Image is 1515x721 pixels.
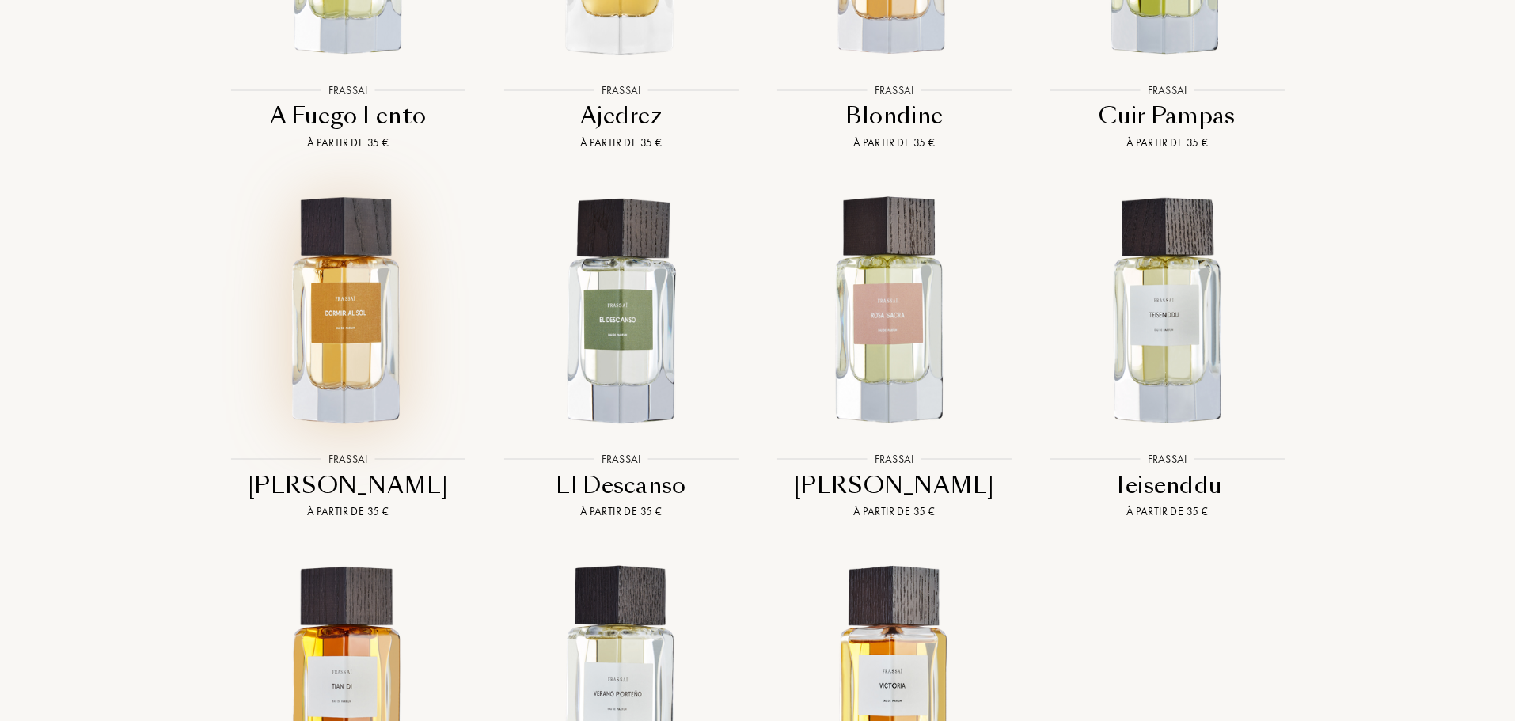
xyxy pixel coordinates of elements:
[491,101,751,131] div: Ajedrez
[225,188,471,434] img: Dormir Al Sol Frassai
[491,470,751,501] div: El Descanso
[321,451,375,468] div: Frassai
[1037,503,1297,520] div: À partir de 35 €
[594,451,648,468] div: Frassai
[1037,135,1297,151] div: À partir de 35 €
[211,171,484,541] a: Dormir Al Sol FrassaiFrassai[PERSON_NAME]À partir de 35 €
[498,188,744,434] img: El Descanso Frassai
[218,101,478,131] div: A Fuego Lento
[1140,82,1194,98] div: Frassai
[321,82,375,98] div: Frassai
[771,188,1017,434] img: Rosa Sacra Frassai
[757,171,1031,541] a: Rosa Sacra FrassaiFrassai[PERSON_NAME]À partir de 35 €
[484,171,757,541] a: El Descanso FrassaiFrassaiEl DescansoÀ partir de 35 €
[1031,171,1304,541] a: Teisenddu FrassaiFrassaiTeisendduÀ partir de 35 €
[491,135,751,151] div: À partir de 35 €
[867,451,921,468] div: Frassai
[594,82,648,98] div: Frassai
[218,470,478,501] div: [PERSON_NAME]
[1044,188,1290,434] img: Teisenddu Frassai
[867,82,921,98] div: Frassai
[1037,470,1297,501] div: Teisenddu
[218,135,478,151] div: À partir de 35 €
[764,135,1024,151] div: À partir de 35 €
[1037,101,1297,131] div: Cuir Pampas
[491,503,751,520] div: À partir de 35 €
[1140,451,1194,468] div: Frassai
[218,503,478,520] div: À partir de 35 €
[764,503,1024,520] div: À partir de 35 €
[764,101,1024,131] div: Blondine
[764,470,1024,501] div: [PERSON_NAME]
